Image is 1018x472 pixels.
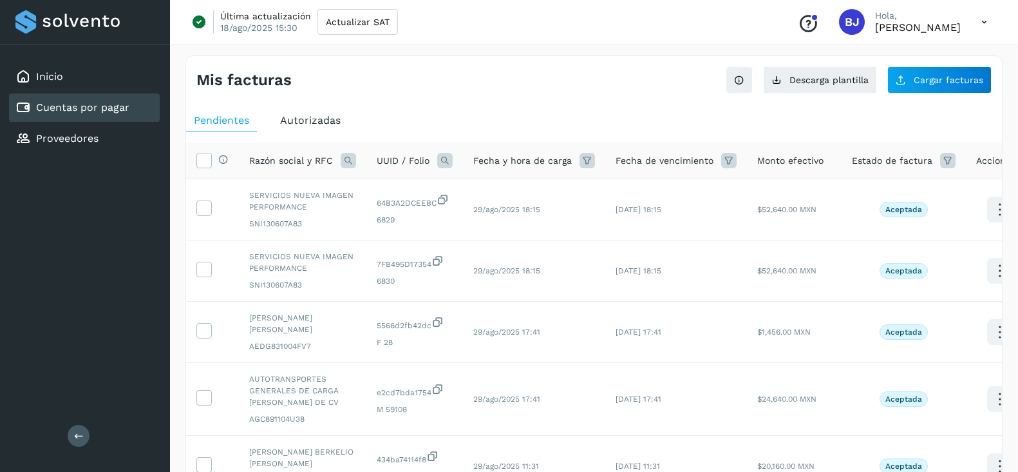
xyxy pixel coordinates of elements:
[9,124,160,153] div: Proveedores
[249,446,356,469] span: [PERSON_NAME] BERKELIO [PERSON_NAME]
[885,205,922,214] p: Aceptada
[473,205,540,214] span: 29/ago/2025 18:15
[9,63,160,91] div: Inicio
[887,66,992,93] button: Cargar facturas
[377,255,453,270] span: 7FB495D17354
[616,395,661,404] span: [DATE] 17:41
[473,154,572,168] span: Fecha y hora de carga
[249,251,356,274] span: SERVICIOS NUEVA IMAGEN PERFORMANCE
[914,75,983,84] span: Cargar facturas
[377,404,453,415] span: M 59108
[280,114,341,126] span: Autorizadas
[875,10,961,21] p: Hola,
[885,395,922,404] p: Aceptada
[757,462,815,471] span: $20,160.00 MXN
[249,413,356,425] span: AGC891104U38
[852,154,932,168] span: Estado de factura
[473,395,540,404] span: 29/ago/2025 17:41
[616,328,661,337] span: [DATE] 17:41
[757,205,816,214] span: $52,640.00 MXN
[976,154,1015,168] span: Acciones
[249,312,356,335] span: [PERSON_NAME] [PERSON_NAME]
[473,266,540,275] span: 29/ago/2025 18:15
[194,114,249,126] span: Pendientes
[885,462,922,471] p: Aceptada
[616,266,661,275] span: [DATE] 18:15
[757,395,816,404] span: $24,640.00 MXN
[377,154,429,168] span: UUID / Folio
[377,193,453,209] span: 64B3A2DCEEBC
[36,101,129,113] a: Cuentas por pagar
[377,450,453,466] span: 434ba74114f8
[220,22,297,34] p: 18/ago/2025 15:30
[249,340,356,352] span: AEDG831004FV7
[763,66,877,93] button: Descarga plantilla
[885,328,922,337] p: Aceptada
[377,316,453,331] span: 5566d2fb42dc
[377,214,453,226] span: 6829
[616,205,661,214] span: [DATE] 18:15
[196,71,292,90] h4: Mis facturas
[757,266,816,275] span: $52,640.00 MXN
[473,462,539,471] span: 29/ago/2025 11:31
[875,21,961,34] p: Brayant Javier Rocha Martinez
[249,279,356,291] span: SNI130607A83
[757,328,811,337] span: $1,456.00 MXN
[36,132,99,144] a: Proveedores
[377,275,453,287] span: 6830
[220,10,311,22] p: Última actualización
[473,328,540,337] span: 29/ago/2025 17:41
[616,154,713,168] span: Fecha de vencimiento
[757,154,824,168] span: Monto efectivo
[36,70,63,83] a: Inicio
[789,75,869,84] span: Descarga plantilla
[249,154,333,168] span: Razón social y RFC
[377,337,453,348] span: F 28
[249,190,356,213] span: SERVICIOS NUEVA IMAGEN PERFORMANCE
[616,462,660,471] span: [DATE] 11:31
[377,383,453,398] span: e2cd7bda1754
[885,266,922,275] p: Aceptada
[249,373,356,408] span: AUTOTRANSPORTES GENERALES DE CARGA [PERSON_NAME] DE CV
[326,17,390,26] span: Actualizar SAT
[317,9,398,35] button: Actualizar SAT
[249,218,356,230] span: SNI130607A83
[9,93,160,122] div: Cuentas por pagar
